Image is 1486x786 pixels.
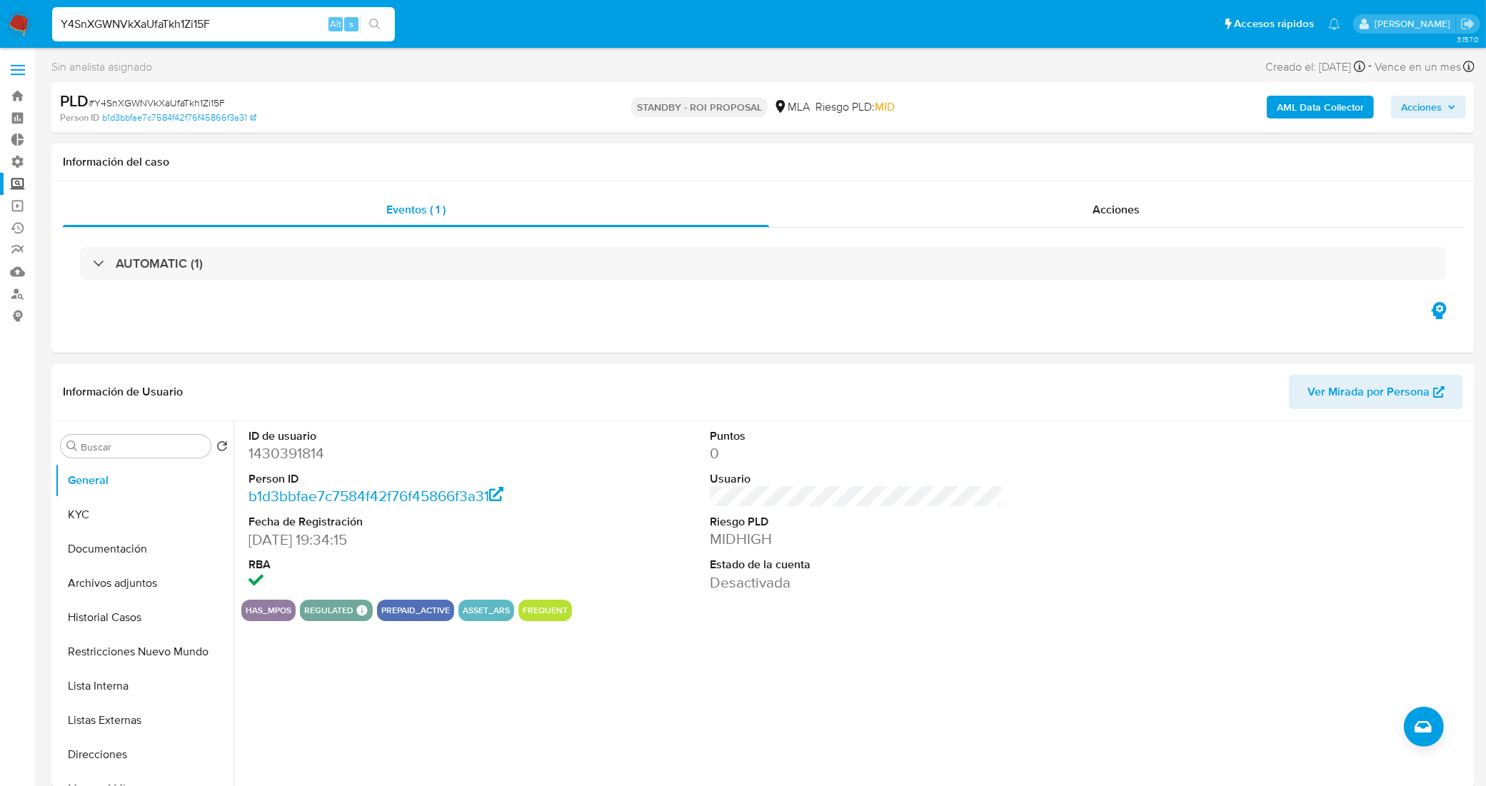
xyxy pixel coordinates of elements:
[710,557,1003,573] dt: Estado de la cuenta
[710,443,1003,463] dd: 0
[381,608,450,613] button: prepaid_active
[710,573,1003,593] dd: Desactivada
[631,97,768,117] p: STANDBY - ROI PROPOSAL
[773,99,810,115] div: MLA
[1307,375,1430,409] span: Ver Mirada por Persona
[710,471,1003,487] dt: Usuario
[815,99,895,115] span: Riesgo PLD:
[51,59,152,75] span: Sin analista asignado
[55,737,234,772] button: Direcciones
[63,385,183,399] h1: Información de Usuario
[80,247,1446,280] div: AUTOMATIC (1)
[52,15,395,34] input: Buscar usuario o caso...
[55,566,234,600] button: Archivos adjuntos
[463,608,510,613] button: asset_ars
[1093,201,1140,218] span: Acciones
[248,443,542,463] dd: 1430391814
[63,155,1463,169] h1: Información del caso
[216,440,228,456] button: Volver al orden por defecto
[66,440,78,452] button: Buscar
[55,703,234,737] button: Listas Externas
[248,530,542,550] dd: [DATE] 19:34:15
[1375,59,1461,75] span: Vence en un mes
[248,428,542,444] dt: ID de usuario
[55,600,234,635] button: Historial Casos
[55,498,234,532] button: KYC
[1267,96,1374,119] button: AML Data Collector
[81,440,205,453] input: Buscar
[102,111,256,124] a: b1d3bbfae7c7584f42f76f45866f3a31
[60,111,99,124] b: Person ID
[248,557,542,573] dt: RBA
[248,514,542,530] dt: Fecha de Registración
[1391,96,1466,119] button: Acciones
[1289,375,1463,409] button: Ver Mirada por Persona
[875,99,895,115] span: MID
[1265,57,1365,76] div: Creado el: [DATE]
[1460,16,1475,31] a: Salir
[89,96,225,110] span: # Y4SnXGWNVkXaUfaTkh1Zi15F
[523,608,568,613] button: frequent
[1234,16,1314,31] span: Accesos rápidos
[60,89,89,112] b: PLD
[1277,96,1364,119] b: AML Data Collector
[710,514,1003,530] dt: Riesgo PLD
[1375,17,1455,31] p: leandro.caroprese@mercadolibre.com
[360,14,389,34] button: search-icon
[248,471,542,487] dt: Person ID
[330,17,341,31] span: Alt
[386,201,446,218] span: Eventos ( 1 )
[55,669,234,703] button: Lista Interna
[55,635,234,669] button: Restricciones Nuevo Mundo
[1328,18,1340,30] a: Notificaciones
[116,256,203,271] h3: AUTOMATIC (1)
[1401,96,1442,119] span: Acciones
[246,608,291,613] button: has_mpos
[55,532,234,566] button: Documentación
[248,485,504,506] a: b1d3bbfae7c7584f42f76f45866f3a31
[55,463,234,498] button: General
[710,529,1003,549] dd: MIDHIGH
[1368,57,1372,76] span: -
[304,608,353,613] button: regulated
[349,17,353,31] span: s
[710,428,1003,444] dt: Puntos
